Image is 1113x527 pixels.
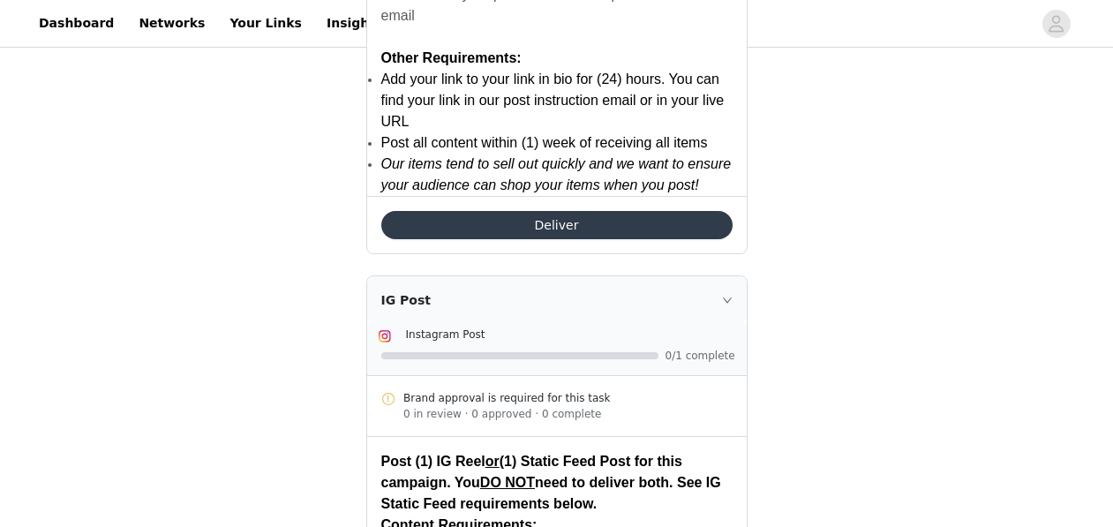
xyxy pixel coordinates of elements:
span: 0/1 complete [666,350,736,361]
strong: Post (1) IG Reel (1) Static Feed Post for this campaign. You need to deliver both. See IG Static ... [381,454,721,511]
img: Instagram Icon [378,329,392,343]
strong: Other Requirements: [381,50,522,65]
div: avatar [1048,10,1064,38]
button: Deliver [381,211,733,239]
em: Our items tend to sell out quickly and we want to ensure your audience can shop your items when y... [381,156,732,192]
div: Brand approval is required for this task [403,390,733,406]
span: Instagram Post [406,328,485,341]
a: Networks [128,4,215,43]
span: or [485,454,500,469]
a: Dashboard [28,4,124,43]
a: Your Links [219,4,312,43]
a: Insights [316,4,393,43]
span: DO NOT [480,475,535,490]
div: 0 in review · 0 approved · 0 complete [403,406,733,422]
span: Post all content within (1) week of receiving all items [381,135,708,150]
span: Add your link to your link in bio for (24) hours. You can find your link in our post instruction ... [381,72,725,129]
i: icon: right [722,295,733,305]
div: icon: rightIG Post [367,276,747,324]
